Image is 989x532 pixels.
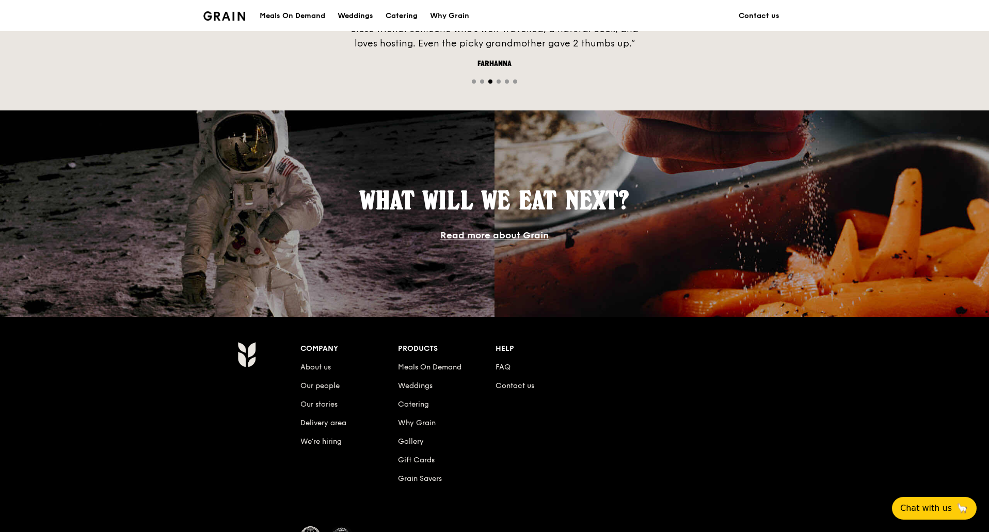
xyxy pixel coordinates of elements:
[513,79,517,84] span: Go to slide 6
[488,79,492,84] span: Go to slide 3
[398,363,461,372] a: Meals On Demand
[300,363,331,372] a: About us
[398,456,435,464] a: Gift Cards
[430,1,469,31] div: Why Grain
[360,185,629,215] span: What will we eat next?
[300,381,340,390] a: Our people
[300,418,346,427] a: Delivery area
[497,79,501,84] span: Go to slide 4
[398,474,442,483] a: Grain Savers
[398,400,429,409] a: Catering
[732,1,786,31] a: Contact us
[440,230,549,241] a: Read more about Grain
[300,437,342,446] a: We’re hiring
[386,1,418,31] div: Catering
[398,437,424,446] a: Gallery
[331,1,379,31] a: Weddings
[496,342,593,356] div: Help
[398,381,433,390] a: Weddings
[300,342,398,356] div: Company
[398,342,496,356] div: Products
[505,79,509,84] span: Go to slide 5
[338,1,373,31] div: Weddings
[480,79,484,84] span: Go to slide 2
[260,1,325,31] div: Meals On Demand
[340,59,649,69] div: Farhanna
[900,502,952,514] span: Chat with us
[496,363,511,372] a: FAQ
[496,381,534,390] a: Contact us
[892,497,977,520] button: Chat with us🦙
[472,79,476,84] span: Go to slide 1
[237,342,256,367] img: Grain
[424,1,475,31] a: Why Grain
[398,418,436,427] a: Why Grain
[300,400,338,409] a: Our stories
[379,1,424,31] a: Catering
[203,11,245,21] img: Grain
[956,502,968,514] span: 🦙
